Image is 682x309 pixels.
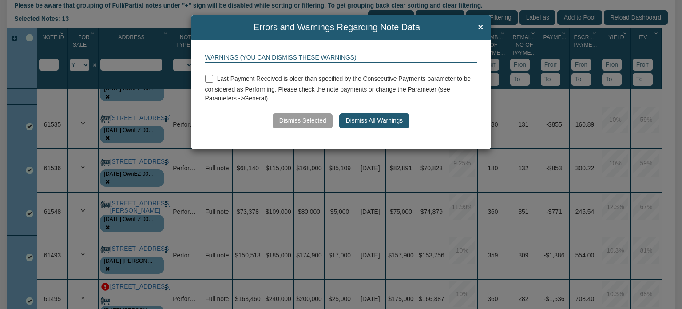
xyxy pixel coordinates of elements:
button: Dismiss Selected [273,113,333,128]
span: × [478,23,484,32]
div: Warnings (You can dismiss these warnings) [205,53,477,63]
span: Last Payment Received is older than specified by the Consecutive Payments parameter to be conside... [205,75,471,102]
button: Dismiss All Warnings [339,113,409,128]
span: Errors and Warnings Regarding Note Data [199,23,475,32]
